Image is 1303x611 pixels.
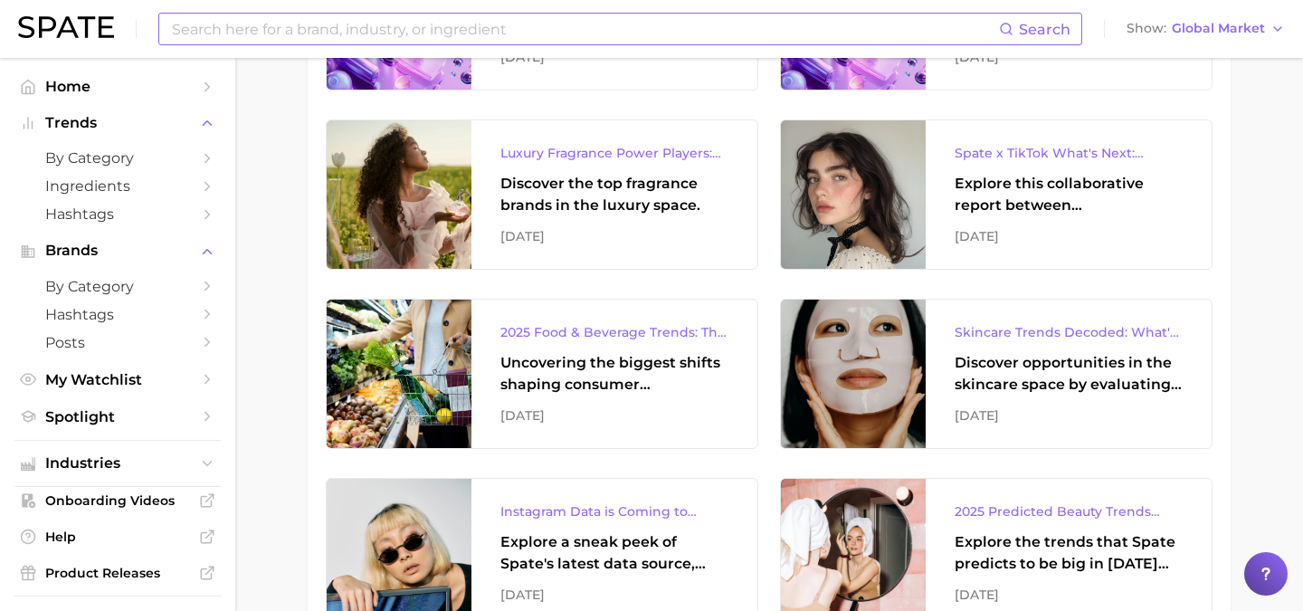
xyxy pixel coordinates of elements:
[45,149,190,167] span: by Category
[14,110,221,137] button: Trends
[14,144,221,172] a: by Category
[45,371,190,388] span: My Watchlist
[14,329,221,357] a: Posts
[955,405,1183,426] div: [DATE]
[45,205,190,223] span: Hashtags
[500,225,728,247] div: [DATE]
[45,115,190,131] span: Trends
[14,403,221,431] a: Spotlight
[500,321,728,343] div: 2025 Food & Beverage Trends: The Biggest Trends According to TikTok & Google Search
[500,405,728,426] div: [DATE]
[780,299,1213,449] a: Skincare Trends Decoded: What's Popular According to Google Search & TikTokDiscover opportunities...
[500,584,728,606] div: [DATE]
[500,173,728,216] div: Discover the top fragrance brands in the luxury space.
[955,501,1183,522] div: 2025 Predicted Beauty Trends Report
[1172,24,1265,33] span: Global Market
[326,119,758,270] a: Luxury Fragrance Power Players: Consumers’ Brand FavoritesDiscover the top fragrance brands in th...
[14,200,221,228] a: Hashtags
[14,487,221,514] a: Onboarding Videos
[14,559,221,587] a: Product Releases
[45,334,190,351] span: Posts
[955,584,1183,606] div: [DATE]
[780,119,1213,270] a: Spate x TikTok What's Next: Beauty EditionExplore this collaborative report between [PERSON_NAME]...
[500,352,728,396] div: Uncovering the biggest shifts shaping consumer preferences.
[45,243,190,259] span: Brands
[500,531,728,575] div: Explore a sneak peek of Spate's latest data source, Instagram, through this spotlight report.
[955,225,1183,247] div: [DATE]
[326,299,758,449] a: 2025 Food & Beverage Trends: The Biggest Trends According to TikTok & Google SearchUncovering the...
[955,531,1183,575] div: Explore the trends that Spate predicts to be big in [DATE] across the skin, hair, makeup, body, a...
[1019,21,1070,38] span: Search
[500,501,728,522] div: Instagram Data is Coming to Spate
[14,366,221,394] a: My Watchlist
[500,142,728,164] div: Luxury Fragrance Power Players: Consumers’ Brand Favorites
[14,72,221,100] a: Home
[45,492,190,509] span: Onboarding Videos
[955,173,1183,216] div: Explore this collaborative report between [PERSON_NAME] and TikTok to explore the next big beauty...
[1122,17,1289,41] button: ShowGlobal Market
[14,237,221,264] button: Brands
[18,16,114,38] img: SPATE
[955,142,1183,164] div: Spate x TikTok What's Next: Beauty Edition
[45,529,190,545] span: Help
[14,450,221,477] button: Industries
[170,14,999,44] input: Search here for a brand, industry, or ingredient
[45,278,190,295] span: by Category
[45,408,190,425] span: Spotlight
[955,321,1183,343] div: Skincare Trends Decoded: What's Popular According to Google Search & TikTok
[45,455,190,472] span: Industries
[14,272,221,301] a: by Category
[1127,24,1166,33] span: Show
[14,172,221,200] a: Ingredients
[955,352,1183,396] div: Discover opportunities in the skincare space by evaluating the face product and face concerns dri...
[14,523,221,550] a: Help
[45,78,190,95] span: Home
[45,306,190,323] span: Hashtags
[14,301,221,329] a: Hashtags
[45,565,190,581] span: Product Releases
[45,177,190,195] span: Ingredients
